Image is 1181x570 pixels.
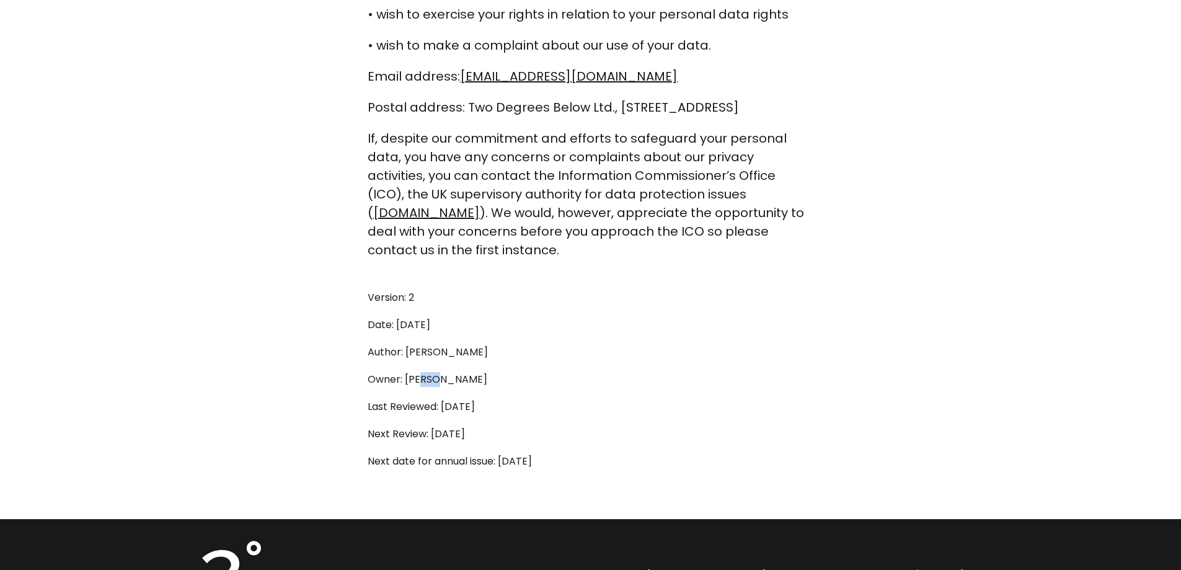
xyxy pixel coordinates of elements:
[368,427,813,442] p: Next Review: [DATE]
[368,36,813,55] p: • wish to make a complaint about our use of your data.
[368,345,813,360] p: Author: [PERSON_NAME]
[373,204,480,221] a: [DOMAIN_NAME]
[368,399,813,414] p: Last Reviewed: [DATE]
[368,290,813,305] p: Version: 2
[368,318,813,332] p: Date: [DATE]
[368,5,813,24] p: • wish to exercise your rights in relation to your personal data rights
[368,67,813,86] p: Email address:
[368,454,813,469] p: Next date for annual issue: [DATE]
[460,68,678,85] a: [EMAIL_ADDRESS][DOMAIN_NAME]
[368,372,813,387] p: Owner: [PERSON_NAME]
[368,129,813,259] p: If, despite our commitment and efforts to safeguard your personal data, you have any concerns or ...
[368,98,813,117] p: Postal address: Two Degrees Below Ltd., [STREET_ADDRESS]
